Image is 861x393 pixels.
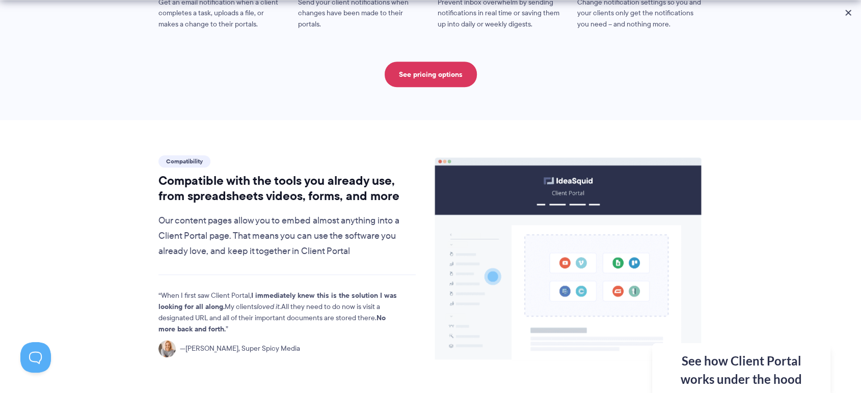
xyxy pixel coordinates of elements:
[158,155,210,167] span: Compatibility
[385,62,477,87] a: See pricing options
[158,312,386,334] strong: No more back and forth.
[20,342,51,373] iframe: Toggle Customer Support
[257,301,281,312] em: loved it.
[158,173,416,204] h2: Compatible with the tools you already use, from spreadsheets videos, forms, and more
[158,290,397,312] strong: I immediately knew this is the solution I was looking for all along.
[158,290,398,335] p: When I first saw Client Portal, My clients All they need to do now is visit a designated URL and ...
[158,213,416,259] p: Our content pages allow you to embed almost anything into a Client Portal page. That means you ca...
[180,343,300,354] span: [PERSON_NAME], Super Spicy Media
